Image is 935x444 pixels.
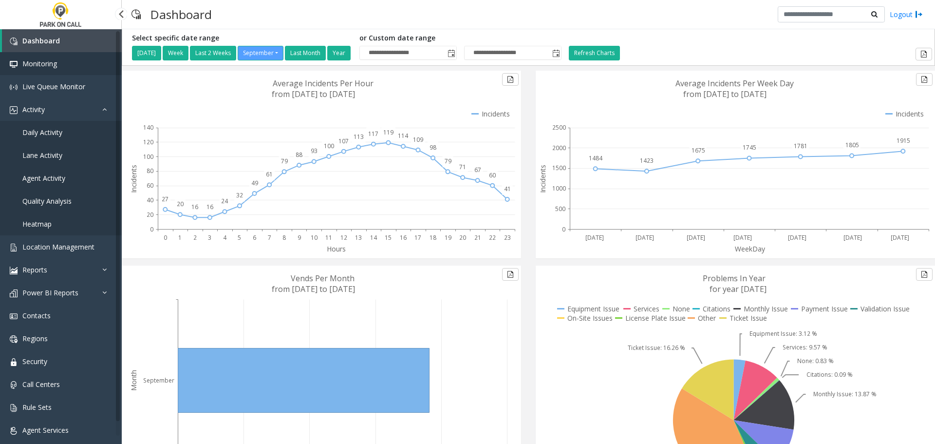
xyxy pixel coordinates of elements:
[538,165,547,193] text: Incidents
[10,38,18,45] img: 'icon'
[22,128,62,137] span: Daily Activity
[129,370,138,391] text: Month
[22,196,72,206] span: Quality Analysis
[22,311,51,320] span: Contacts
[147,211,153,219] text: 20
[150,225,153,233] text: 0
[208,233,211,242] text: 3
[272,284,355,294] text: from [DATE] to [DATE]
[845,141,859,149] text: 1805
[22,242,94,251] span: Location Management
[585,233,604,242] text: [DATE]
[143,153,153,161] text: 100
[338,137,349,145] text: 107
[398,132,409,140] text: 114
[743,143,756,152] text: 1745
[636,233,654,242] text: [DATE]
[146,2,217,26] h3: Dashboard
[266,170,273,178] text: 61
[22,334,48,343] span: Regions
[504,185,511,193] text: 41
[311,147,318,155] text: 93
[446,46,456,60] span: Toggle popup
[359,34,561,42] h5: or Custom date range
[238,233,241,242] text: 5
[221,197,228,205] text: 24
[783,343,827,351] text: Services: 9.57 %
[22,403,52,412] span: Rule Sets
[383,128,393,136] text: 119
[749,329,817,338] text: Equipment Issue: 3.12 %
[22,219,52,229] span: Heatmap
[489,233,496,242] text: 22
[223,233,227,242] text: 4
[291,273,355,284] text: Vends Per Month
[915,9,923,19] img: logout
[10,335,18,343] img: 'icon'
[687,233,705,242] text: [DATE]
[445,233,451,242] text: 19
[282,233,286,242] text: 8
[285,46,326,60] button: Last Month
[797,357,834,365] text: None: 0.83 %
[22,151,62,160] span: Lane Activity
[474,233,481,242] text: 21
[552,144,566,152] text: 2000
[890,9,923,19] a: Logout
[190,46,236,60] button: Last 2 Weeks
[733,233,752,242] text: [DATE]
[325,233,332,242] text: 11
[10,404,18,412] img: 'icon'
[296,151,302,159] text: 88
[143,138,153,146] text: 120
[562,225,565,233] text: 0
[340,233,347,242] text: 12
[206,203,213,211] text: 16
[281,157,288,165] text: 79
[569,46,620,60] button: Refresh Charts
[162,195,168,203] text: 27
[147,196,153,204] text: 40
[236,191,243,199] text: 32
[794,142,807,150] text: 1781
[143,123,153,132] text: 140
[354,133,364,141] text: 113
[735,244,766,253] text: WeekDay
[178,233,182,242] text: 1
[298,233,301,242] text: 9
[683,89,767,99] text: from [DATE] to [DATE]
[22,82,85,91] span: Live Queue Monitor
[251,179,258,187] text: 49
[253,233,256,242] text: 6
[628,344,685,352] text: Ticket Issue: 16.26 %
[22,425,69,435] span: Agent Services
[502,268,519,281] button: Export to pdf
[272,89,355,99] text: from [DATE] to [DATE]
[589,154,603,162] text: 1484
[703,273,766,284] text: Problems In Year
[131,2,141,26] img: pageIcon
[191,203,198,211] text: 16
[806,370,853,379] text: Citations: 0.09 %
[143,376,174,385] text: September
[692,146,705,154] text: 1675
[843,233,862,242] text: [DATE]
[370,233,377,242] text: 14
[129,165,138,193] text: Incidents
[552,123,566,132] text: 2500
[10,60,18,68] img: 'icon'
[640,156,654,165] text: 1423
[164,233,167,242] text: 0
[22,288,78,297] span: Power BI Reports
[502,73,519,86] button: Export to pdf
[385,233,392,242] text: 15
[675,78,794,89] text: Average Incidents Per Week Day
[430,143,436,152] text: 98
[10,106,18,114] img: 'icon'
[916,73,933,86] button: Export to pdf
[327,46,351,60] button: Year
[163,46,188,60] button: Week
[193,233,197,242] text: 2
[474,166,481,174] text: 67
[177,200,184,208] text: 20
